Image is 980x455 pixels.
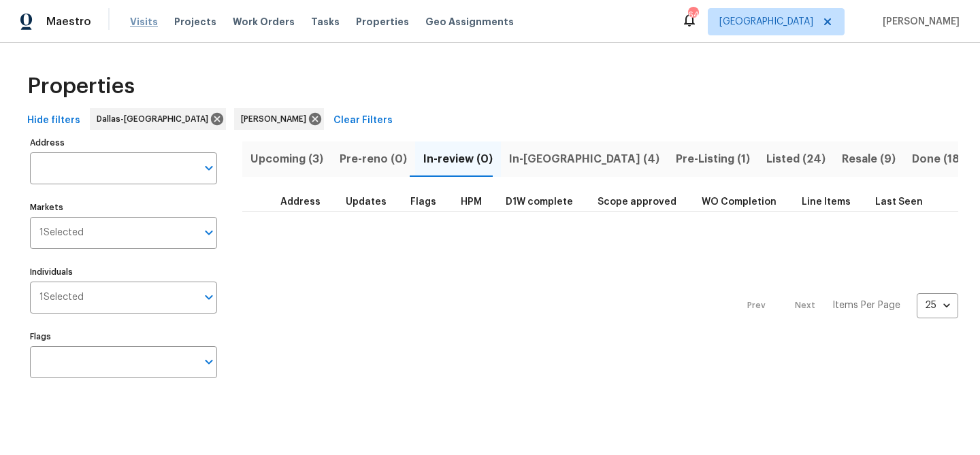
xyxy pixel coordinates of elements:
span: Pre-Listing (1) [676,150,750,169]
button: Open [199,158,218,178]
span: Flags [410,197,436,207]
span: Geo Assignments [425,15,514,29]
span: HPM [461,197,482,207]
span: Tasks [311,17,340,27]
span: Listed (24) [766,150,826,169]
span: 1 Selected [39,227,84,239]
span: Clear Filters [333,112,393,129]
span: Scope approved [598,197,676,207]
span: Last Seen [875,197,923,207]
button: Hide filters [22,108,86,133]
div: 64 [688,8,698,22]
button: Open [199,352,218,371]
span: Work Orders [233,15,295,29]
span: In-[GEOGRAPHIC_DATA] (4) [509,150,659,169]
label: Individuals [30,268,217,276]
span: [PERSON_NAME] [241,112,312,126]
button: Open [199,288,218,307]
span: WO Completion [702,197,777,207]
p: Items Per Page [832,299,900,312]
span: Properties [27,80,135,93]
span: Maestro [46,15,91,29]
span: D1W complete [506,197,573,207]
span: Projects [174,15,216,29]
span: Done (185) [912,150,970,169]
span: [GEOGRAPHIC_DATA] [719,15,813,29]
span: Resale (9) [842,150,896,169]
span: Visits [130,15,158,29]
span: Upcoming (3) [250,150,323,169]
div: Dallas-[GEOGRAPHIC_DATA] [90,108,226,130]
div: 25 [917,288,958,323]
label: Flags [30,333,217,341]
span: Properties [356,15,409,29]
span: Pre-reno (0) [340,150,407,169]
span: Address [280,197,321,207]
span: [PERSON_NAME] [877,15,960,29]
div: [PERSON_NAME] [234,108,324,130]
nav: Pagination Navigation [734,220,958,392]
span: Dallas-[GEOGRAPHIC_DATA] [97,112,214,126]
span: 1 Selected [39,292,84,303]
span: Hide filters [27,112,80,129]
label: Markets [30,203,217,212]
label: Address [30,139,217,147]
button: Open [199,223,218,242]
span: In-review (0) [423,150,493,169]
button: Clear Filters [328,108,398,133]
span: Line Items [802,197,851,207]
span: Updates [346,197,387,207]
